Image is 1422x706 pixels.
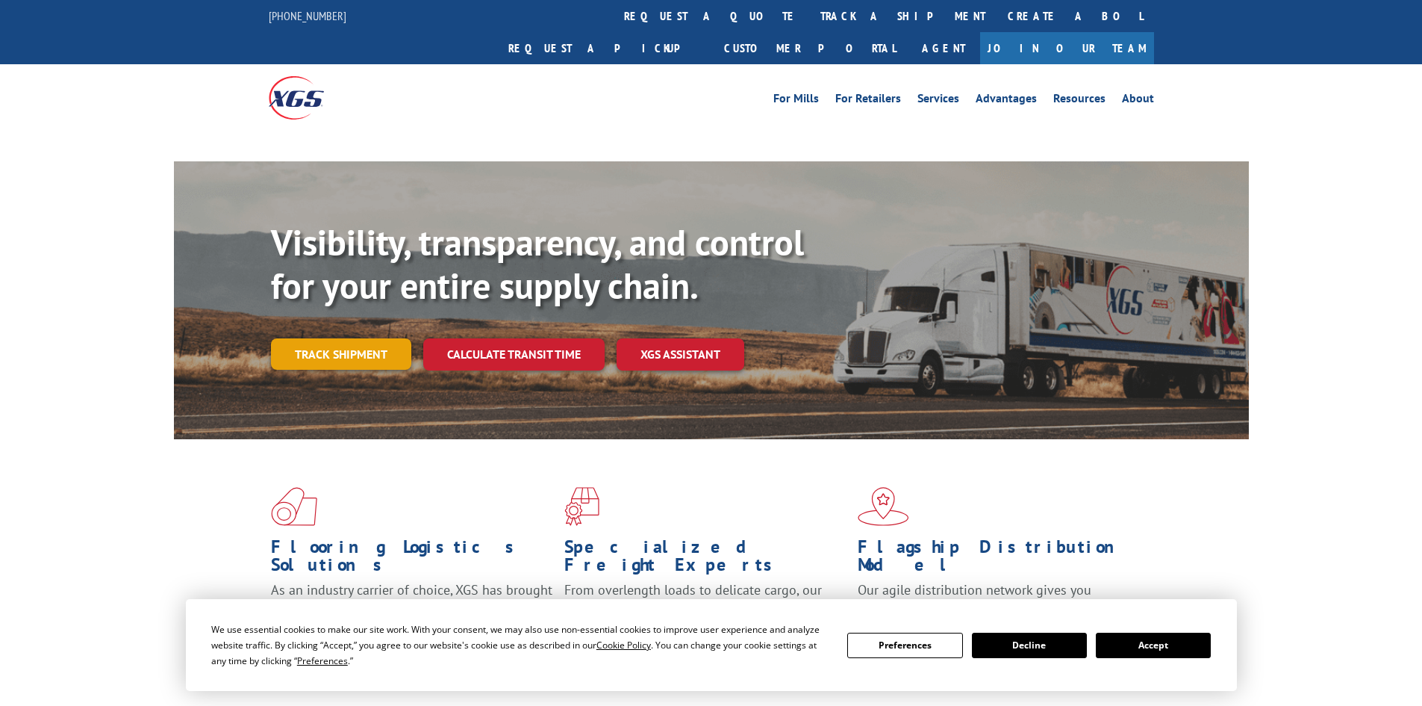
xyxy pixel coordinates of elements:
[858,538,1140,581] h1: Flagship Distribution Model
[271,487,317,526] img: xgs-icon-total-supply-chain-intelligence-red
[564,487,599,526] img: xgs-icon-focused-on-flooring-red
[297,654,348,667] span: Preferences
[271,338,411,370] a: Track shipment
[617,338,744,371] a: XGS ASSISTANT
[835,93,901,109] a: For Retailers
[271,219,804,309] b: Visibility, transparency, and control for your entire supply chain.
[980,32,1154,64] a: Join Our Team
[773,93,819,109] a: For Mills
[211,622,829,669] div: We use essential cookies to make our site work. With your consent, we may also use non-essential ...
[269,8,346,23] a: [PHONE_NUMBER]
[564,538,846,581] h1: Specialized Freight Experts
[271,581,552,634] span: As an industry carrier of choice, XGS has brought innovation and dedication to flooring logistics...
[1053,93,1106,109] a: Resources
[1122,93,1154,109] a: About
[423,338,605,371] a: Calculate transit time
[497,32,713,64] a: Request a pickup
[847,633,962,658] button: Preferences
[858,487,909,526] img: xgs-icon-flagship-distribution-model-red
[1096,633,1211,658] button: Accept
[713,32,907,64] a: Customer Portal
[917,93,959,109] a: Services
[972,633,1087,658] button: Decline
[858,581,1132,616] span: Our agile distribution network gives you nationwide inventory management on demand.
[186,599,1237,691] div: Cookie Consent Prompt
[596,639,651,651] span: Cookie Policy
[271,538,553,581] h1: Flooring Logistics Solutions
[564,581,846,648] p: From overlength loads to delicate cargo, our experienced staff knows the best way to move your fr...
[976,93,1037,109] a: Advantages
[907,32,980,64] a: Agent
